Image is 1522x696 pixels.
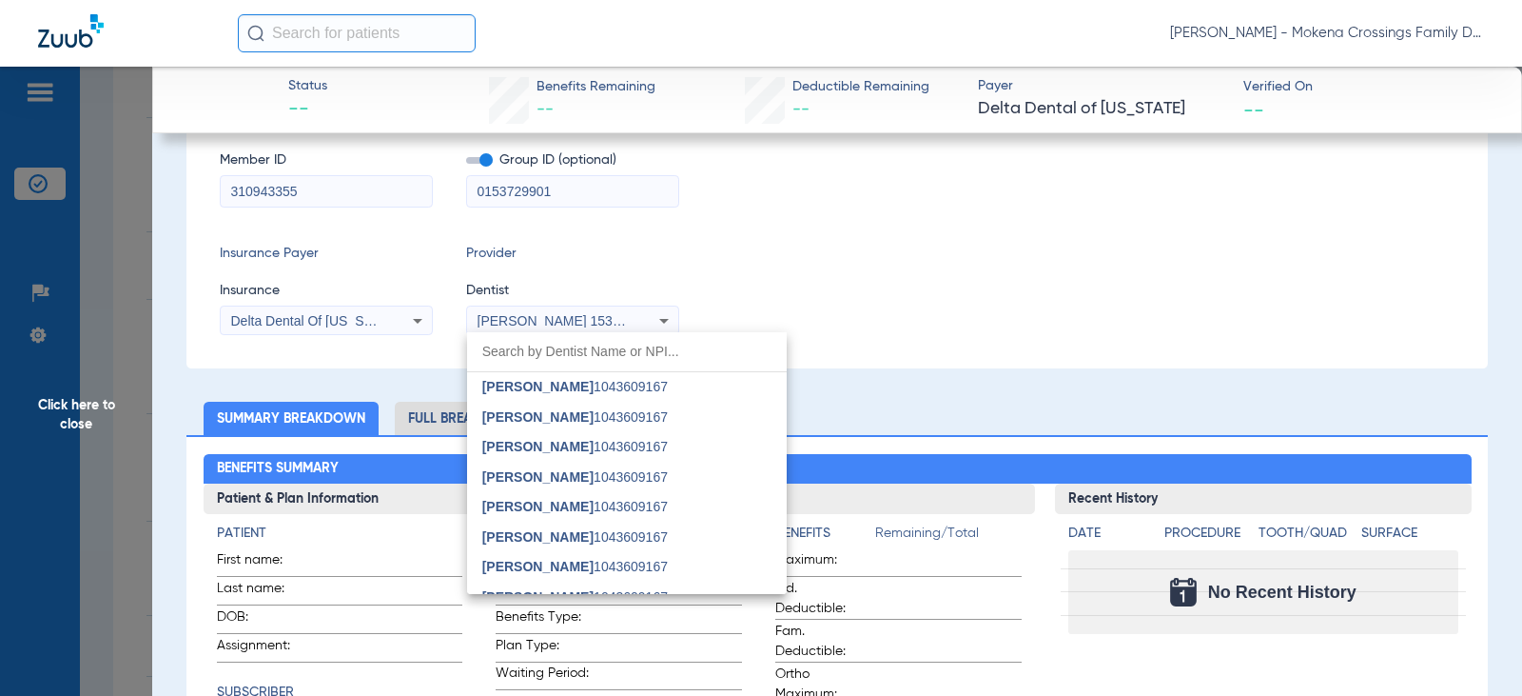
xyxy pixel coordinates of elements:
[482,409,594,425] span: [PERSON_NAME]
[482,499,594,514] span: [PERSON_NAME]
[482,379,594,394] span: [PERSON_NAME]
[482,559,594,574] span: [PERSON_NAME]
[482,500,668,513] span: 1043609167
[467,332,787,371] input: dropdown search
[482,440,668,453] span: 1043609167
[482,469,594,485] span: [PERSON_NAME]
[482,439,594,454] span: [PERSON_NAME]
[482,589,594,605] span: [PERSON_NAME]
[482,410,668,424] span: 1043609167
[482,529,594,545] span: [PERSON_NAME]
[482,560,668,573] span: 1043609167
[482,530,668,544] span: 1043609167
[482,380,668,393] span: 1043609167
[482,590,668,604] span: 1043609167
[482,470,668,484] span: 1043609167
